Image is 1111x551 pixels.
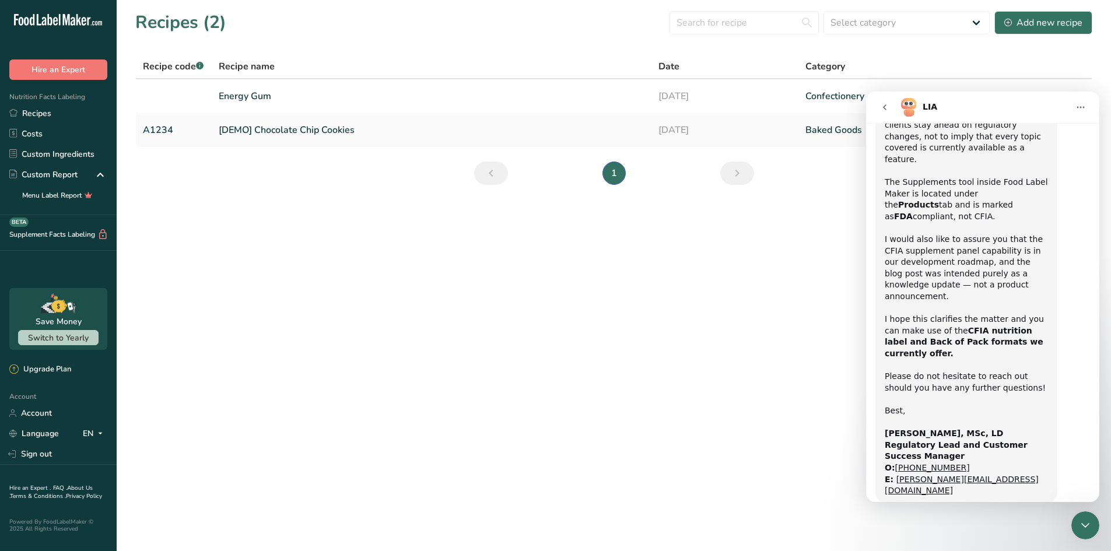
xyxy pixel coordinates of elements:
a: Next page [720,162,754,185]
b: O: [19,371,29,381]
div: BETA [9,217,29,227]
div: I would also like to assure you that the CFIA supplement panel capability is in our development r... [19,142,182,279]
a: Baked Goods [805,118,1036,142]
b: E: [19,383,27,392]
b: FDA [28,120,47,129]
span: Recipe code [143,60,204,73]
a: A1234 [143,118,205,142]
a: Previous page [474,162,508,185]
b: [PERSON_NAME], MSc, LD [19,337,137,346]
input: Search for recipe [670,11,819,34]
b: Regulatory Lead and Customer Success Manager [19,349,162,370]
a: Language [9,423,59,444]
h1: Recipes (2) [135,9,226,36]
span: Recipe name [219,59,275,73]
a: Terms & Conditions . [10,492,66,500]
div: The Supplements tool inside Food Label Maker is located under the tab and is marked as compliant,... [19,85,182,142]
a: [PERSON_NAME][EMAIL_ADDRESS][DOMAIN_NAME] [19,383,173,404]
button: Switch to Yearly [18,330,99,345]
div: Add new recipe [1004,16,1082,30]
a: [DATE] [658,118,791,142]
div: Please do not hesitate to reach out should you have any further questions! ​ [19,279,182,314]
span: Date [658,59,679,73]
button: Hire an Expert [9,59,107,80]
span: Category [805,59,845,73]
a: About Us . [9,484,93,500]
a: Energy Gum [219,84,645,108]
div: Best, ​ [19,314,182,336]
div: Powered By FoodLabelMaker © 2025 All Rights Reserved [9,518,107,532]
iframe: Intercom live chat [1071,511,1099,539]
div: Custom Report [9,169,78,181]
a: [DEMO] Chocolate Chip Cookies [219,118,645,142]
iframe: Intercom live chat [866,92,1099,502]
div: EN [83,427,107,441]
b: Products [32,108,73,118]
span: Switch to Yearly [28,332,89,343]
a: Confectionery [805,84,1036,108]
a: FAQ . [53,484,67,492]
button: Add new recipe [994,11,1092,34]
div: Upgrade Plan [9,364,71,375]
b: CFIA nutrition label and Back of Pack formats we currently offer. [19,234,177,266]
a: Privacy Policy [66,492,102,500]
a: [DATE] [658,84,791,108]
div: Save Money [36,315,82,328]
a: [PHONE_NUMBER] [29,371,104,381]
a: Hire an Expert . [9,484,51,492]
